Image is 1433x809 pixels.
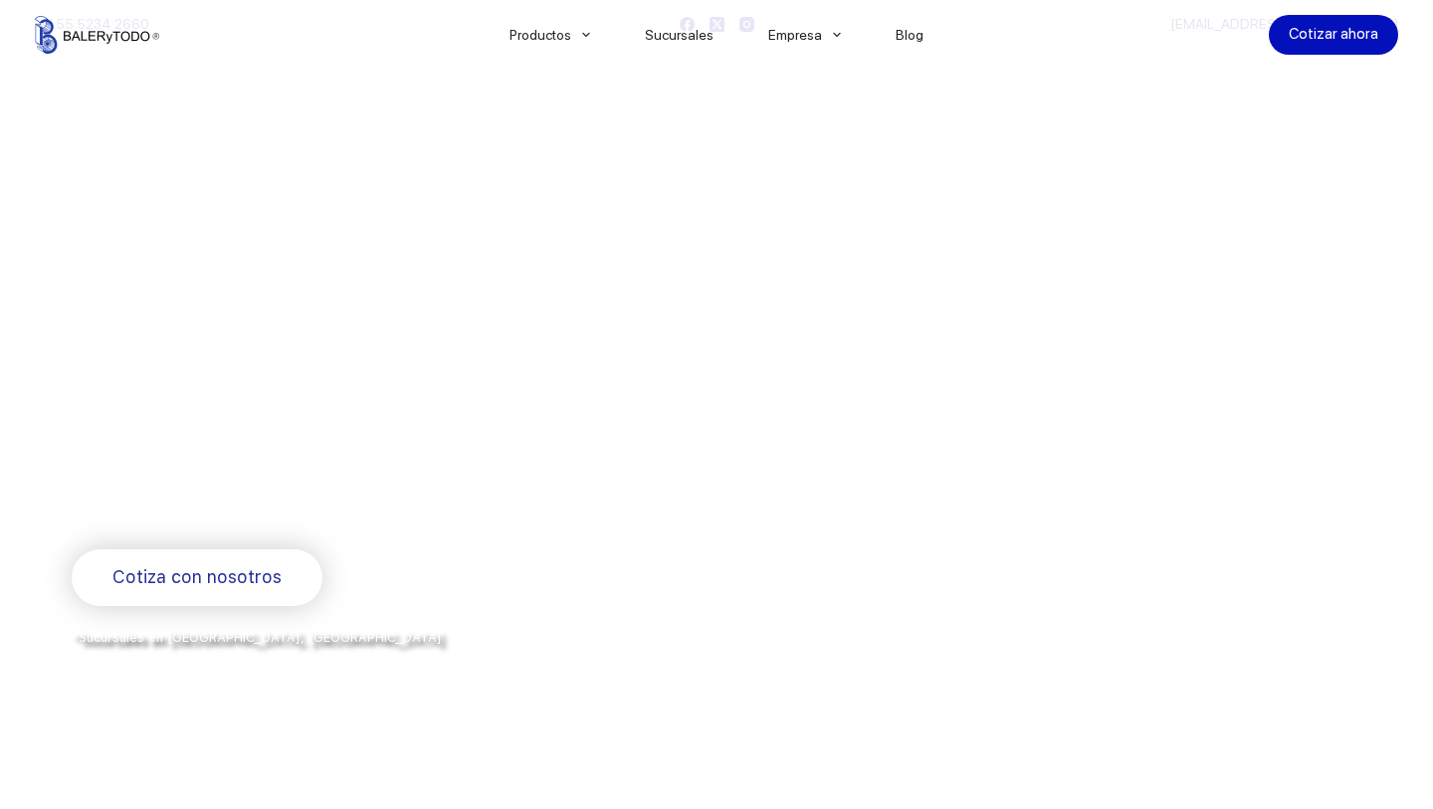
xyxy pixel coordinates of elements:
[72,297,326,321] span: Bienvenido a Balerytodo®
[72,630,442,645] span: *Sucursales en [GEOGRAPHIC_DATA], [GEOGRAPHIC_DATA]
[72,339,727,477] span: Somos los doctores de la industria
[72,549,322,606] a: Cotiza con nosotros
[35,16,159,54] img: Balerytodo
[72,652,553,668] span: y envíos a todo [GEOGRAPHIC_DATA] por la paquetería de su preferencia
[1269,15,1398,55] a: Cotizar ahora
[72,498,465,522] span: Rodamientos y refacciones industriales
[112,563,282,592] span: Cotiza con nosotros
